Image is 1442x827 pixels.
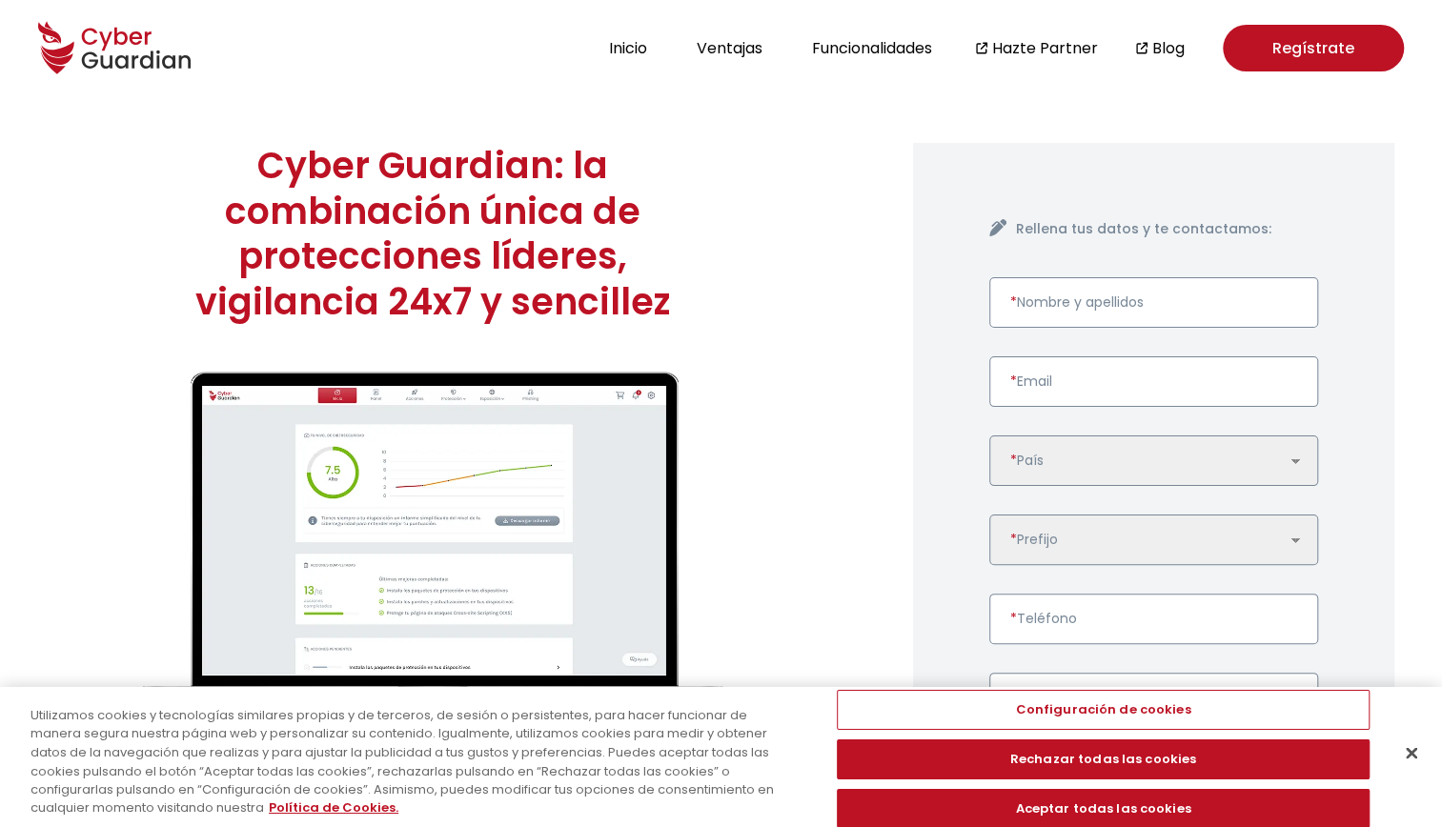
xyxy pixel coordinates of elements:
[1391,733,1432,775] button: Cerrar
[806,35,938,61] button: Funcionalidades
[992,36,1098,60] a: Hazte Partner
[30,706,793,817] div: Utilizamos cookies y tecnologías similares propias y de terceros, de sesión o persistentes, para ...
[603,35,653,61] button: Inicio
[143,372,722,700] img: cyberguardian-home
[837,691,1371,731] button: Configuración de cookies, Abre el cuadro de diálogo del centro de preferencias.
[989,594,1318,644] input: Introduce un número de teléfono válido.
[1016,219,1318,239] h4: Rellena tus datos y te contactamos:
[691,35,768,61] button: Ventajas
[1152,36,1185,60] a: Blog
[269,798,398,817] a: Más información sobre su privacidad, se abre en una nueva pestaña
[1223,25,1404,71] a: Regístrate
[143,143,722,324] h1: Cyber Guardian: la combinación única de protecciones líderes, vigilancia 24x7 y sencillez
[837,739,1371,779] button: Rechazar todas las cookies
